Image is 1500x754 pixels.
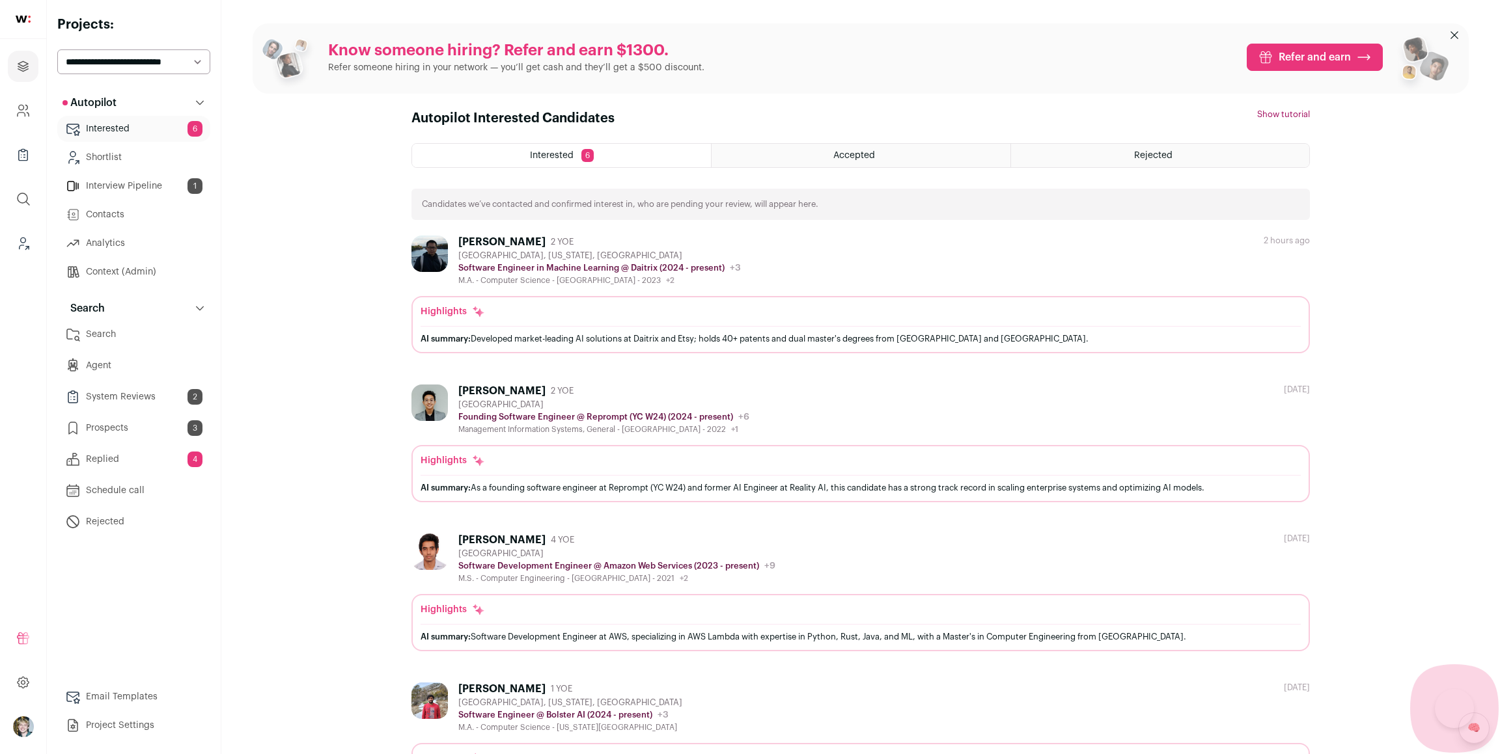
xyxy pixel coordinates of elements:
[1458,712,1490,744] a: 🧠
[411,384,448,421] img: f675a4074c54f06cc4c15f0fbedf740f51f4c2ba63ea79709c9442cf82363a13
[421,454,485,467] div: Highlights
[421,332,1301,345] div: Developed market-leading AI solutions at Daitrix and Etsy; holds 40+ patents and dual master's de...
[422,199,818,209] p: Candidates we’ve contacted and confirmed interest in, who are pending your review, will appear here.
[411,109,615,128] h1: Autopilot Interested Candidates
[458,710,652,720] p: Software Engineer @ Bolster AI (2024 - present)
[421,603,485,616] div: Highlights
[62,301,105,316] p: Search
[458,275,741,286] div: M.A. - Computer Science - [GEOGRAPHIC_DATA] - 2023
[8,228,38,259] a: Leads (Backoffice)
[57,144,210,170] a: Shortlist
[458,384,546,397] div: [PERSON_NAME]
[187,420,202,436] span: 3
[458,250,741,261] div: [GEOGRAPHIC_DATA], [US_STATE], [GEOGRAPHIC_DATA]
[421,305,485,318] div: Highlights
[1284,533,1310,544] div: [DATE]
[458,548,775,559] div: [GEOGRAPHIC_DATA]
[411,533,1310,651] a: [PERSON_NAME] 4 YOE [GEOGRAPHIC_DATA] Software Development Engineer @ Amazon Web Services (2023 -...
[1435,689,1474,728] iframe: Toggle Customer Support
[730,263,741,273] span: +3
[551,386,574,396] span: 2 YOE
[57,16,210,34] h2: Projects:
[458,573,775,584] div: M.S. - Computer Engineering - [GEOGRAPHIC_DATA] - 2021
[8,95,38,126] a: Company and ATS Settings
[421,481,1301,494] div: As a founding software engineer at Reprompt (YC W24) and former AI Engineer at Reality AI, this c...
[8,51,38,82] a: Projects
[551,684,572,694] span: 1 YOE
[551,535,574,545] span: 4 YOE
[57,116,210,142] a: Interested6
[458,399,749,410] div: [GEOGRAPHIC_DATA]
[411,236,1310,353] a: [PERSON_NAME] 2 YOE [GEOGRAPHIC_DATA], [US_STATE], [GEOGRAPHIC_DATA] Software Engineer in Machine...
[57,230,210,256] a: Analytics
[658,710,669,720] span: +3
[16,16,31,23] img: wellfound-shorthand-0d5821cbd27db2630d0214b213865d53afaa358527fdda9d0ea32b1df1b89c2c.svg
[458,424,749,435] div: Management Information Systems, General - [GEOGRAPHIC_DATA] - 2022
[13,716,34,737] button: Open dropdown
[411,533,448,570] img: 6a68f8f7ccade80f4231b9eddf72ad2fa948e030d303dba467607df3961b3b14.jpg
[57,173,210,199] a: Interview Pipeline1
[1134,151,1173,160] span: Rejected
[328,40,704,61] p: Know someone hiring? Refer and earn $1300.
[458,412,733,422] p: Founding Software Engineer @ Reprompt (YC W24) (2024 - present)
[833,151,875,160] span: Accepted
[187,178,202,194] span: 1
[764,561,775,571] span: +9
[458,533,546,546] div: [PERSON_NAME]
[57,321,210,347] a: Search
[57,259,210,285] a: Context (Admin)
[680,574,688,582] span: +2
[411,236,448,272] img: f517828ba4b2ce38748864cf6e224df77270db5d44cf145114977d26e6a85fe9
[458,722,682,733] div: M.A. - Computer Science - [US_STATE][GEOGRAPHIC_DATA]
[13,716,34,737] img: 6494470-medium_jpg
[57,202,210,228] a: Contacts
[551,237,574,247] span: 2 YOE
[57,509,210,535] a: Rejected
[57,415,210,441] a: Prospects3
[187,451,202,467] span: 4
[57,295,210,321] button: Search
[1247,44,1383,71] a: Refer and earn
[1011,144,1309,167] a: Rejected
[458,682,546,695] div: [PERSON_NAME]
[581,149,594,162] span: 6
[458,263,725,273] p: Software Engineer in Machine Learning @ Daitrix (2024 - present)
[187,389,202,405] span: 2
[530,151,574,160] span: Interested
[421,632,471,641] span: AI summary:
[421,334,471,343] span: AI summary:
[57,478,210,504] a: Schedule call
[57,384,210,410] a: System Reviews2
[62,95,117,111] p: Autopilot
[57,90,210,116] button: Autopilot
[1257,109,1310,120] button: Show tutorial
[458,561,759,571] p: Software Development Engineer @ Amazon Web Services (2023 - present)
[260,34,318,91] img: referral_people_group_1-3817b86375c0e7f77b15e9e1740954ef64e1f78137dd7e9f4ff27367cb2cd09a.png
[8,139,38,170] a: Company Lists
[731,425,738,433] span: +1
[57,684,210,710] a: Email Templates
[458,697,682,708] div: [GEOGRAPHIC_DATA], [US_STATE], [GEOGRAPHIC_DATA]
[1284,682,1310,693] div: [DATE]
[1264,236,1310,246] div: 2 hours ago
[328,61,704,74] p: Refer someone hiring in your network — you’ll get cash and they’ll get a $500 discount.
[1393,31,1451,94] img: referral_people_group_2-7c1ec42c15280f3369c0665c33c00ed472fd7f6af9dd0ec46c364f9a93ccf9a4.png
[458,236,546,249] div: [PERSON_NAME]
[57,446,210,472] a: Replied4
[712,144,1010,167] a: Accepted
[1284,384,1310,395] div: [DATE]
[411,384,1310,502] a: [PERSON_NAME] 2 YOE [GEOGRAPHIC_DATA] Founding Software Engineer @ Reprompt (YC W24) (2024 - pres...
[411,682,448,719] img: 8d8027880bfd9404d3a345698c33ded3614dd4746a1d9cae9e9cc5160a0d91e8.jpg
[666,276,674,284] span: +2
[57,353,210,379] a: Agent
[57,712,210,738] a: Project Settings
[738,412,749,422] span: +6
[421,483,471,492] span: AI summary:
[187,121,202,137] span: 6
[421,630,1301,643] div: Software Development Engineer at AWS, specializing in AWS Lambda with expertise in Python, Rust, ...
